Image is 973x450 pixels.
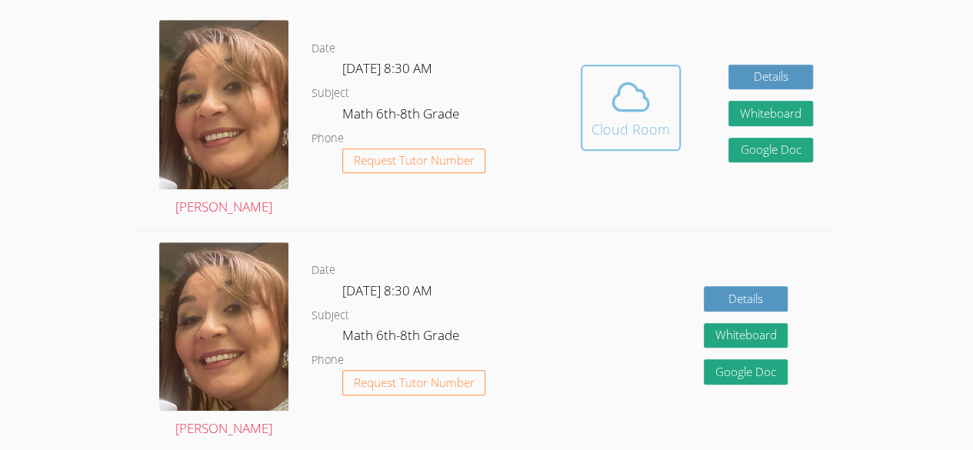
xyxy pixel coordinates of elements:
a: Google Doc [728,138,813,163]
dt: Date [312,39,335,58]
img: IMG_0482.jpeg [159,242,288,412]
button: Cloud Room [581,65,681,151]
button: Whiteboard [728,101,813,126]
a: [PERSON_NAME] [159,242,288,440]
dt: Subject [312,84,349,103]
button: Request Tutor Number [342,148,486,174]
dt: Date [312,261,335,280]
dd: Math 6th-8th Grade [342,325,462,351]
a: [PERSON_NAME] [159,20,288,218]
div: Cloud Room [591,118,670,140]
button: Request Tutor Number [342,370,486,395]
img: IMG_0482.jpeg [159,20,288,189]
span: Request Tutor Number [354,377,475,388]
a: Details [704,286,788,312]
span: [DATE] 8:30 AM [342,59,432,77]
dt: Phone [312,351,344,370]
dd: Math 6th-8th Grade [342,103,462,129]
dt: Phone [312,129,344,148]
a: Details [728,65,813,90]
button: Whiteboard [704,323,788,348]
dt: Subject [312,306,349,325]
a: Google Doc [704,359,788,385]
span: [DATE] 8:30 AM [342,282,432,299]
span: Request Tutor Number [354,155,475,166]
